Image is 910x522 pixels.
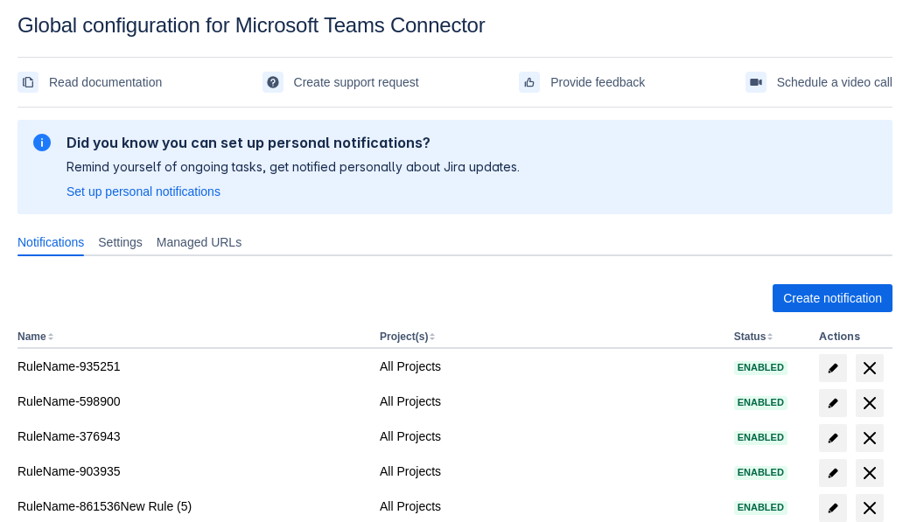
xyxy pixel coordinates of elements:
[734,468,787,477] span: Enabled
[66,158,520,176] p: Remind yourself of ongoing tasks, get notified personally about Jira updates.
[859,393,880,414] span: delete
[66,183,220,200] a: Set up personal notifications
[777,68,892,96] span: Schedule a video call
[17,233,84,251] span: Notifications
[266,75,280,89] span: support
[745,68,892,96] a: Schedule a video call
[380,358,720,375] div: All Projects
[826,501,840,515] span: edit
[17,331,46,343] button: Name
[826,396,840,410] span: edit
[859,498,880,519] span: delete
[17,68,162,96] a: Read documentation
[773,284,892,312] button: Create notification
[826,431,840,445] span: edit
[17,463,366,480] div: RuleName-903935
[294,68,419,96] span: Create support request
[734,433,787,442] span: Enabled
[380,331,428,343] button: Project(s)
[826,466,840,480] span: edit
[734,331,766,343] button: Status
[262,68,419,96] a: Create support request
[812,326,892,349] th: Actions
[157,233,241,251] span: Managed URLs
[380,498,720,515] div: All Projects
[859,428,880,449] span: delete
[49,68,162,96] span: Read documentation
[380,393,720,410] div: All Projects
[749,75,763,89] span: videoCall
[550,68,645,96] span: Provide feedback
[380,428,720,445] div: All Projects
[734,398,787,407] span: Enabled
[380,463,720,480] div: All Projects
[783,284,882,312] span: Create notification
[826,361,840,375] span: edit
[98,233,143,251] span: Settings
[17,498,366,515] div: RuleName-861536New Rule (5)
[17,13,892,38] div: Global configuration for Microsoft Teams Connector
[17,393,366,410] div: RuleName-598900
[734,503,787,512] span: Enabled
[734,363,787,372] span: Enabled
[31,132,52,153] span: information
[519,68,645,96] a: Provide feedback
[17,428,366,445] div: RuleName-376943
[859,358,880,379] span: delete
[17,358,366,375] div: RuleName-935251
[21,75,35,89] span: documentation
[859,463,880,484] span: delete
[66,134,520,151] h2: Did you know you can set up personal notifications?
[522,75,536,89] span: feedback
